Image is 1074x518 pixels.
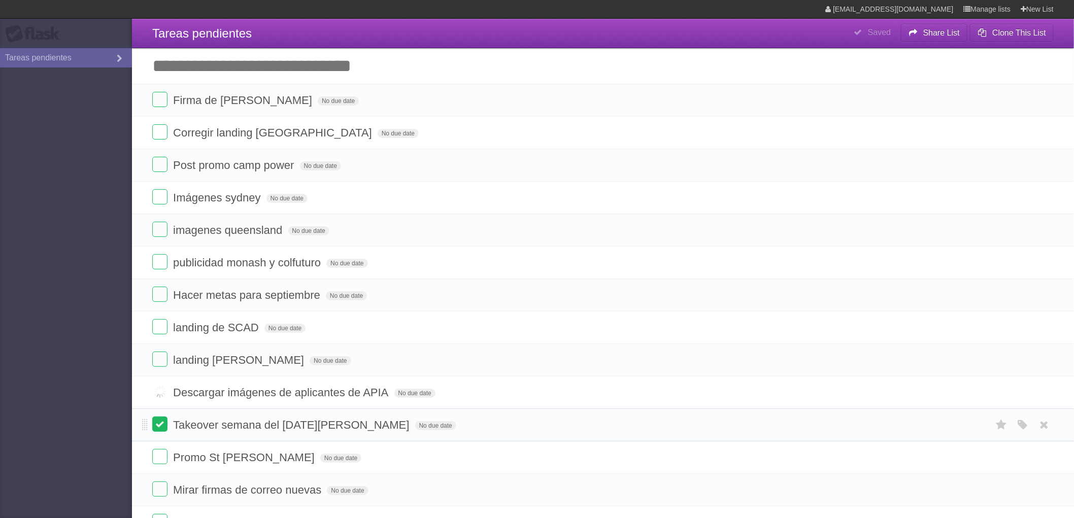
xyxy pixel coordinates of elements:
span: No due date [326,259,367,268]
label: Done [152,189,167,204]
span: Corregir landing [GEOGRAPHIC_DATA] [173,126,375,139]
span: No due date [266,194,308,203]
span: Promo St [PERSON_NAME] [173,451,317,464]
span: Firma de [PERSON_NAME] [173,94,315,107]
span: imagenes queensland [173,224,285,236]
div: Flask [5,25,66,43]
span: No due date [288,226,329,235]
label: Done [152,481,167,497]
span: No due date [318,96,359,106]
label: Done [152,92,167,107]
label: Done [152,417,167,432]
label: Done [152,124,167,140]
span: No due date [327,486,368,495]
span: No due date [415,421,456,430]
label: Done [152,254,167,269]
span: Descargar imágenes de aplicantes de APIA [173,386,391,399]
span: No due date [326,291,367,300]
button: Clone This List [970,24,1054,42]
label: Star task [992,417,1011,433]
label: Done [152,449,167,464]
span: Imágenes sydney [173,191,263,204]
span: No due date [300,161,341,170]
b: Saved [868,28,891,37]
span: landing de SCAD [173,321,261,334]
b: Share List [923,28,960,37]
label: Done [152,352,167,367]
b: Clone This List [992,28,1046,37]
label: Done [152,287,167,302]
span: No due date [378,129,419,138]
span: Tareas pendientes [152,26,252,40]
span: Hacer metas para septiembre [173,289,323,301]
span: No due date [320,454,361,463]
label: Done [152,157,167,172]
span: publicidad monash y colfuturo [173,256,323,269]
label: Done [152,384,167,399]
span: No due date [264,324,306,333]
span: No due date [394,389,435,398]
button: Share List [901,24,968,42]
span: Post promo camp power [173,159,296,171]
span: No due date [310,356,351,365]
label: Done [152,319,167,334]
span: Takeover semana del [DATE][PERSON_NAME] [173,419,412,431]
label: Done [152,222,167,237]
span: Mirar firmas de correo nuevas [173,484,324,496]
span: landing [PERSON_NAME] [173,354,307,366]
